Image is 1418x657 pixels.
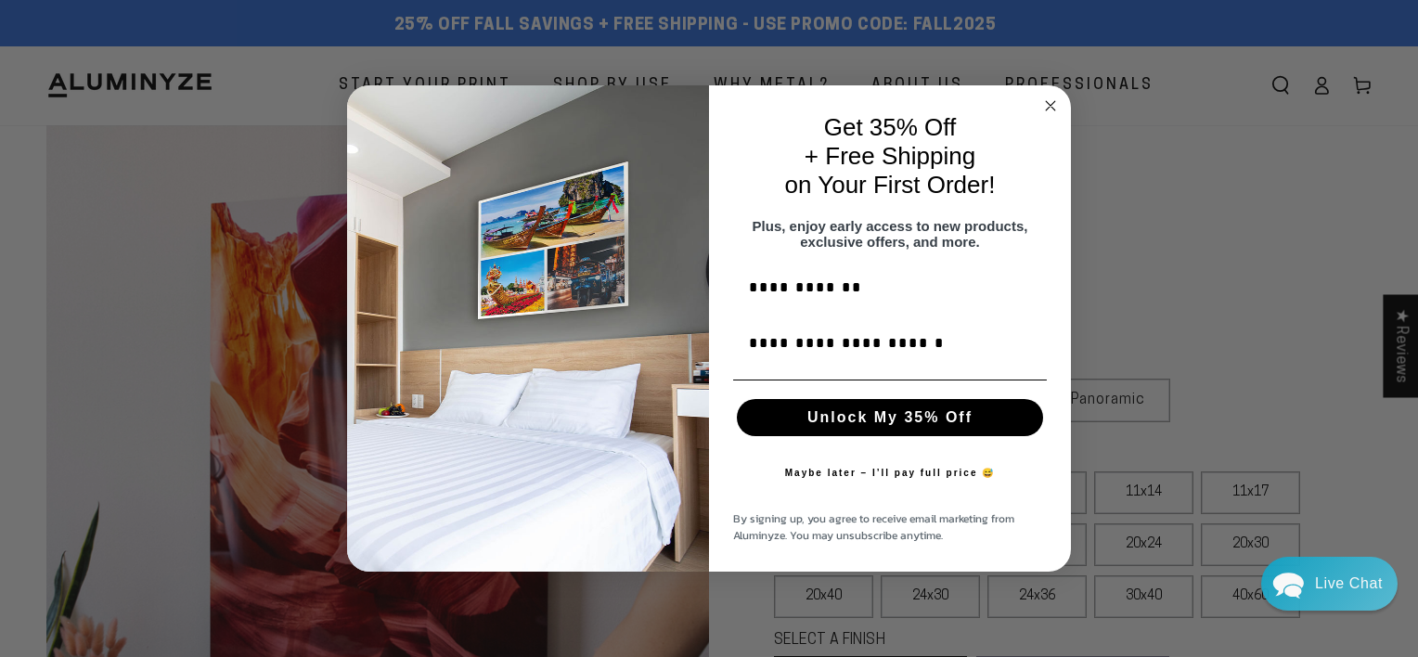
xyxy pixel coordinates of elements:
span: Get 35% Off [824,113,957,141]
img: 728e4f65-7e6c-44e2-b7d1-0292a396982f.jpeg [347,85,709,572]
button: Close dialog [1039,95,1062,117]
button: Unlock My 35% Off [737,399,1043,436]
div: Chat widget toggle [1261,557,1398,611]
div: Contact Us Directly [1315,557,1383,611]
button: Maybe later – I’ll pay full price 😅 [776,455,1005,492]
span: Plus, enjoy early access to new products, exclusive offers, and more. [753,218,1028,250]
span: + Free Shipping [805,142,975,170]
span: on Your First Order! [785,171,996,199]
span: By signing up, you agree to receive email marketing from Aluminyze. You may unsubscribe anytime. [733,510,1014,544]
